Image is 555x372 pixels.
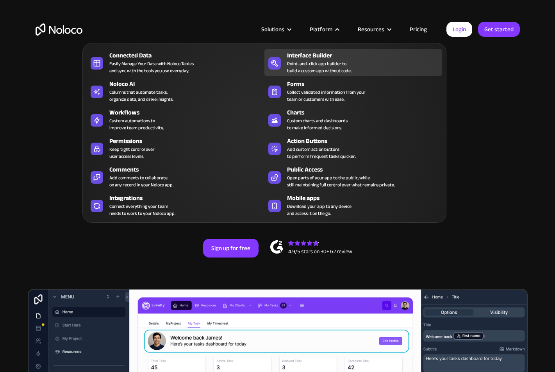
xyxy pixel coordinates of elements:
[87,135,264,161] a: PermissionsKeep tight control overuser access levels.
[36,23,82,36] a: home
[287,108,446,117] div: Charts
[358,24,384,34] div: Resources
[348,24,400,34] div: Resources
[287,193,446,203] div: Mobile apps
[264,163,442,190] a: Public AccessOpen parts of your app to the public, whilestill maintaining full control over what ...
[109,60,194,74] div: Easily Manage Your Data with Noloco Tables and sync with the tools you use everyday.
[287,51,446,60] div: Interface Builder
[109,51,268,60] div: Connected Data
[87,163,264,190] a: CommentsAdd comments to collaborateon any record in your Noloco app.
[109,89,173,103] div: Columns that automate tasks, organize data, and drive insights.
[252,24,300,34] div: Solutions
[264,192,442,218] a: Mobile appsDownload your app to any deviceand access it on the go.
[109,117,164,131] div: Custom automations to improve team productivity.
[287,79,446,89] div: Forms
[287,89,366,103] div: Collect validated information from your team or customers with ease.
[300,24,348,34] div: Platform
[446,22,472,37] a: Login
[287,146,356,160] div: Add custom action buttons to perform frequent tasks quicker.
[287,174,395,188] div: Open parts of your app to the public, while still maintaining full control over what remains priv...
[400,24,437,34] a: Pricing
[264,49,442,76] a: Interface BuilderPoint-and-click app builder tobuild a custom app without code.
[287,60,352,74] div: Point-and-click app builder to build a custom app without code.
[261,24,284,34] div: Solutions
[36,102,520,108] h1: Custom No-Code Business Apps Platform
[264,135,442,161] a: Action ButtonsAdd custom action buttonsto perform frequent tasks quicker.
[87,192,264,218] a: IntegrationsConnect everything your teamneeds to work to your Noloco app.
[264,78,442,104] a: FormsCollect validated information from yourteam or customers with ease.
[109,203,175,217] div: Connect everything your team needs to work to your Noloco app.
[287,117,348,131] div: Custom charts and dashboards to make informed decisions.
[87,49,264,76] a: Connected DataEasily Manage Your Data with Noloco Tablesand sync with the tools you use everyday.
[203,239,259,258] a: Sign up for free
[109,136,268,146] div: Permissions
[109,165,268,174] div: Comments
[82,32,446,223] nav: Platform
[109,174,173,188] div: Add comments to collaborate on any record in your Noloco app.
[478,22,520,37] a: Get started
[109,146,155,160] div: Keep tight control over user access levels.
[287,165,446,174] div: Public Access
[87,106,264,133] a: WorkflowsCustom automations toimprove team productivity.
[109,79,268,89] div: Noloco AI
[287,203,352,217] span: Download your app to any device and access it on the go.
[87,78,264,104] a: Noloco AIColumns that automate tasks,organize data, and drive insights.
[109,108,268,117] div: Workflows
[264,106,442,133] a: ChartsCustom charts and dashboardsto make informed decisions.
[36,116,520,178] h2: Business Apps for Teams
[287,136,446,146] div: Action Buttons
[109,193,268,203] div: Integrations
[310,24,332,34] div: Platform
